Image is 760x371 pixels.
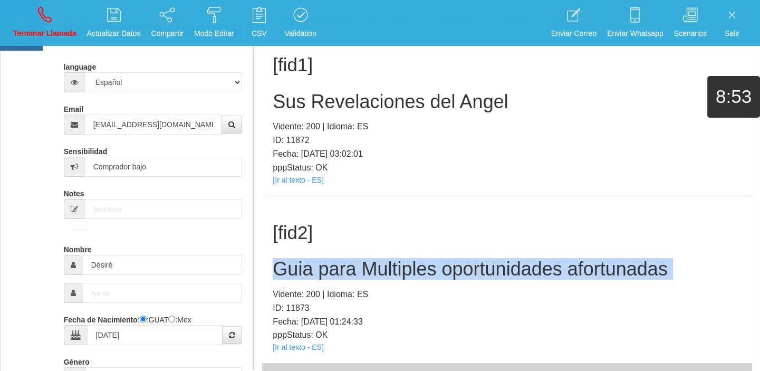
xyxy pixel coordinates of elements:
a: Scenarios [670,3,710,43]
p: Compartir [151,27,184,40]
h2: Sus Revelaciones del Angel [273,91,742,112]
input: :Quechi GUAT [140,316,147,322]
p: Vidente: 200 | Idioma: ES [273,120,742,134]
label: language [64,58,96,72]
label: Nombre [64,241,92,255]
p: Modo Editar [194,27,234,40]
p: Enviar Correo [551,27,597,40]
a: Enviar Whatsapp [603,3,667,43]
a: Salir [714,3,751,43]
p: Enviar Whatsapp [607,27,663,40]
label: Email [64,100,83,115]
a: Validation [281,3,320,43]
input: Sensibilidad [84,157,243,177]
p: Fecha: [DATE] 01:24:33 [273,315,742,329]
p: CSV [244,27,274,40]
a: Enviar Correo [547,3,600,43]
h2: Guia para Multiples oportunidades afortunadas [273,259,742,280]
input: Nombre [82,255,243,275]
p: pppStatus: OK [273,328,742,342]
a: Actualizar Datos [83,3,145,43]
p: Salir [717,27,747,40]
a: Modo Editar [190,3,237,43]
label: Notes [64,185,84,199]
p: Scenarios [674,27,707,40]
input: Short-Notes [84,199,243,219]
p: Terminar Llamada [13,27,76,40]
input: :Yuca-Mex [168,316,175,322]
p: Validation [284,27,316,40]
a: [Ir al texto - ES] [273,176,323,184]
a: CSV [240,3,277,43]
p: Actualizar Datos [87,27,141,40]
a: [Ir al texto - ES] [273,343,323,351]
a: Compartir [148,3,187,43]
input: Correo electrónico [84,115,223,135]
p: Fecha: [DATE] 03:02:01 [273,147,742,161]
div: : :GUAT :Mex [64,311,243,345]
label: Sensibilidad [64,142,107,157]
p: pppStatus: OK [273,161,742,175]
input: Apellido [82,283,243,303]
h1: [fid2] [273,223,742,243]
h1: [fid1] [273,55,742,75]
p: Vidente: 200 | Idioma: ES [273,288,742,301]
p: ID: 11873 [273,301,742,315]
a: Terminar Llamada [9,3,80,43]
h1: 8:53 [707,87,760,107]
p: ID: 11872 [273,134,742,147]
label: Fecha de Nacimiento [64,311,138,325]
label: Género [64,353,90,367]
